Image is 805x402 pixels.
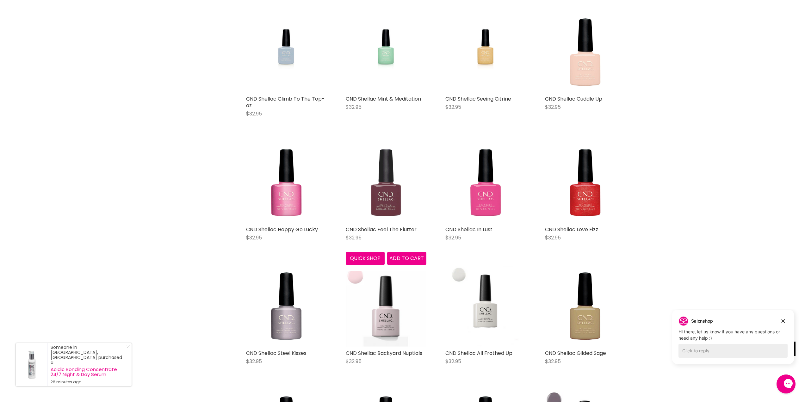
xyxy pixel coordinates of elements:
img: CND Shellac Seeing Citrine [456,12,514,92]
a: CND Shellac Backyard Nuptials [346,349,422,357]
a: CND Shellac Gilded Sage [545,349,606,357]
iframe: To enrich screen reader interactions, please activate Accessibility in Grammarly extension settings [667,309,799,374]
img: CND Shellac In Lust [445,142,526,223]
a: CND Shellac All Frothed Up [445,266,526,347]
a: CND Shellac In Lust [445,226,492,233]
span: $32.95 [445,358,461,365]
span: $32.95 [545,103,561,111]
small: 26 minutes ago [51,380,125,385]
a: Close Notification [124,345,130,351]
a: CND Shellac Seeing Citrine [445,12,526,92]
span: $32.95 [346,358,362,365]
a: CND Shellac Mint & Meditation [346,95,421,102]
img: CND Shellac Gilded Sage [545,266,626,347]
iframe: Gorgias live chat messenger [773,372,799,396]
a: CND Shellac Cuddle Up [545,95,602,102]
a: CND Shellac Feel The Flutter [346,226,417,233]
span: $32.95 [246,358,262,365]
img: CND Shellac Steel Kisses [246,266,327,347]
img: CND Shellac Feel The Flutter [346,142,426,223]
img: CND Shellac Love Fizz [545,142,626,223]
a: Acidic Bonding Concentrate 24/7 Night & Day Serum [51,367,125,377]
a: CND Shellac Backyard Nuptials [346,266,426,347]
img: CND Shellac All Frothed Up [450,266,521,347]
a: CND Shellac Climb To The Top-az [246,12,327,92]
a: CND Shellac Steel Kisses [246,349,307,357]
img: CND Shellac Backyard Nuptials [346,266,426,347]
img: CND Shellac Climb To The Top-az [257,12,315,92]
div: Someone in [GEOGRAPHIC_DATA], [GEOGRAPHIC_DATA] purchased a [51,345,125,385]
a: CND Shellac Seeing Citrine [445,95,511,102]
button: Quick shop [346,252,385,265]
button: Add to cart [387,252,426,265]
span: $32.95 [545,234,561,241]
img: CND Shellac Mint & Meditation [357,12,415,92]
span: $32.95 [246,110,262,117]
span: $32.95 [445,234,461,241]
a: CND Shellac Mint & Meditation [346,12,426,92]
a: CND Shellac Climb To The Top-az [246,95,325,109]
a: Visit product page [16,343,47,386]
span: $32.95 [346,103,362,111]
span: $32.95 [346,234,362,241]
span: $32.95 [246,234,262,241]
img: CND Shellac Happy Go Lucky [246,142,327,223]
span: $32.95 [445,103,461,111]
img: CND Shellac Cuddle Up [545,12,626,92]
a: CND Shellac All Frothed Up [445,349,512,357]
a: CND Shellac Happy Go Lucky [246,226,318,233]
span: Add to cart [389,255,424,262]
span: $32.95 [545,358,561,365]
svg: Close Icon [126,345,130,349]
a: CND Shellac Love Fizz [545,226,598,233]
